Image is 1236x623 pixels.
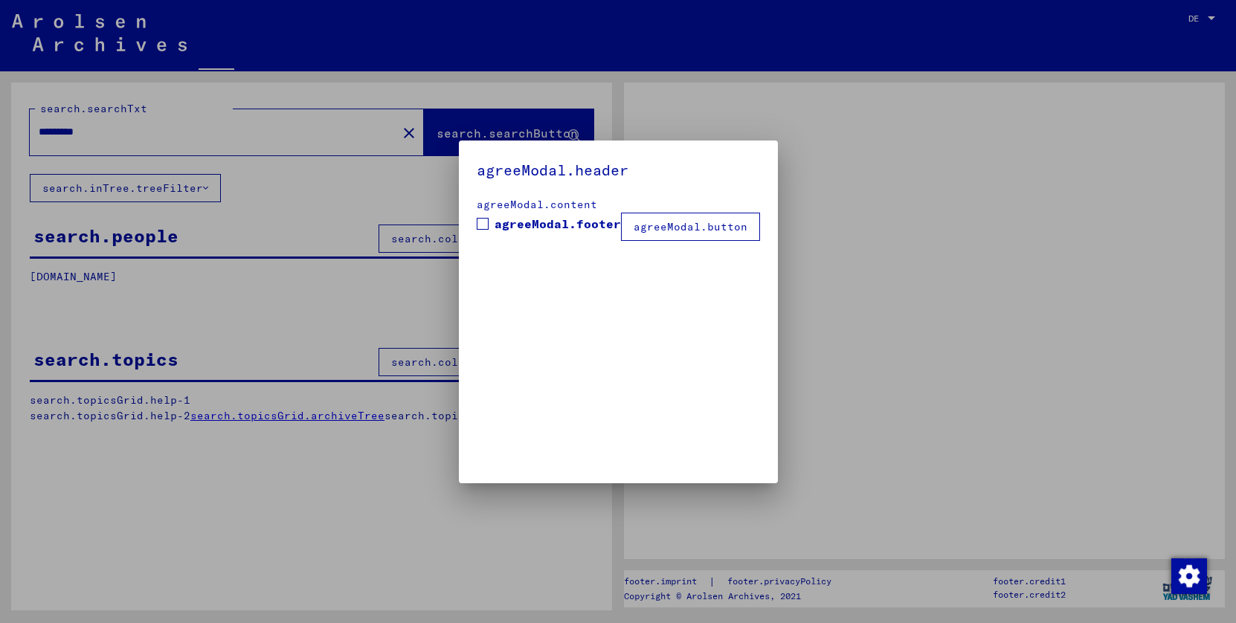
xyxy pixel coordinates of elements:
img: Modification du consentement [1171,558,1207,594]
h5: agreeModal.header [477,158,760,182]
button: agreeModal.button [621,213,760,241]
div: Modification du consentement [1171,558,1206,593]
div: agreeModal.content [477,197,760,213]
span: agreeModal.footer [495,215,621,233]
